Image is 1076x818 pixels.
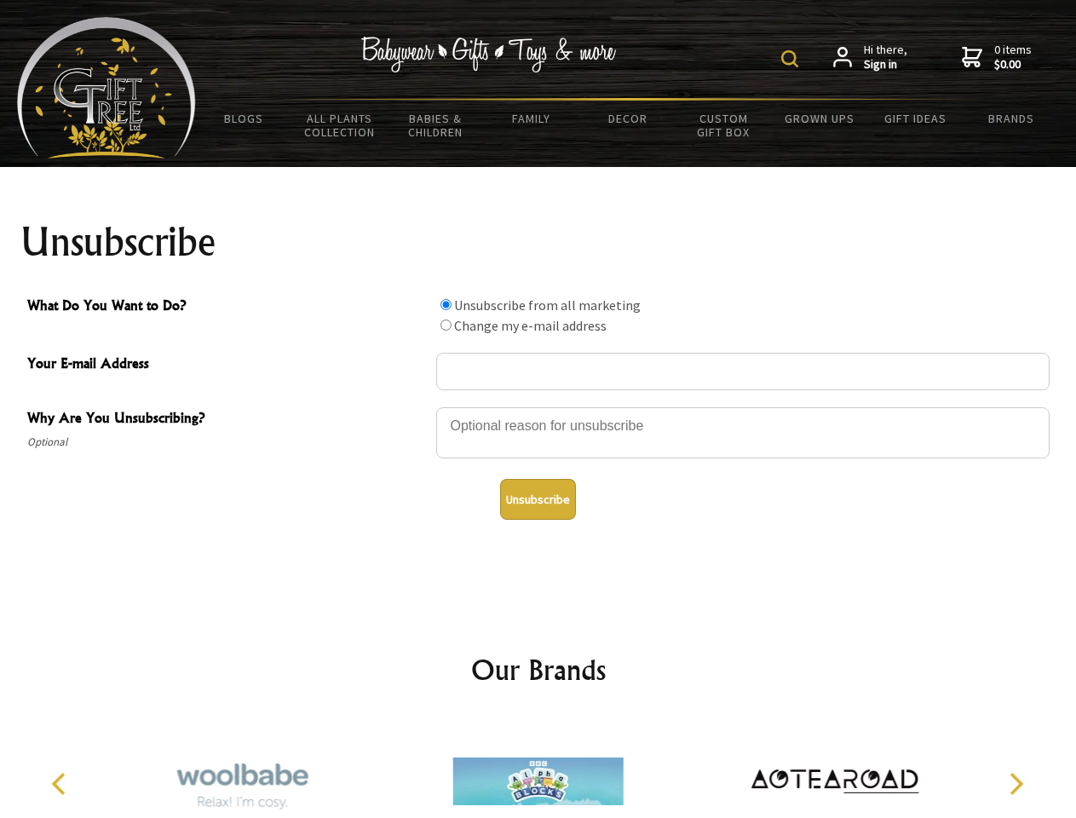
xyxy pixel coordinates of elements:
[964,101,1060,136] a: Brands
[361,37,617,72] img: Babywear - Gifts - Toys & more
[440,299,452,310] input: What Do You Want to Do?
[27,432,428,452] span: Optional
[17,17,196,158] img: Babyware - Gifts - Toys and more...
[676,101,772,150] a: Custom Gift Box
[454,297,641,314] label: Unsubscribe from all marketing
[864,57,907,72] strong: Sign in
[867,101,964,136] a: Gift Ideas
[864,43,907,72] span: Hi there,
[436,353,1050,390] input: Your E-mail Address
[484,101,580,136] a: Family
[436,407,1050,458] textarea: Why Are You Unsubscribing?
[292,101,388,150] a: All Plants Collection
[997,765,1034,803] button: Next
[20,222,1056,262] h1: Unsubscribe
[34,649,1043,690] h2: Our Brands
[196,101,292,136] a: BLOGS
[962,43,1032,72] a: 0 items$0.00
[27,353,428,377] span: Your E-mail Address
[833,43,907,72] a: Hi there,Sign in
[771,101,867,136] a: Grown Ups
[994,42,1032,72] span: 0 items
[388,101,484,150] a: Babies & Children
[27,295,428,320] span: What Do You Want to Do?
[43,765,80,803] button: Previous
[27,407,428,432] span: Why Are You Unsubscribing?
[454,317,607,334] label: Change my e-mail address
[994,57,1032,72] strong: $0.00
[440,320,452,331] input: What Do You Want to Do?
[579,101,676,136] a: Decor
[500,479,576,520] button: Unsubscribe
[781,50,798,67] img: product search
